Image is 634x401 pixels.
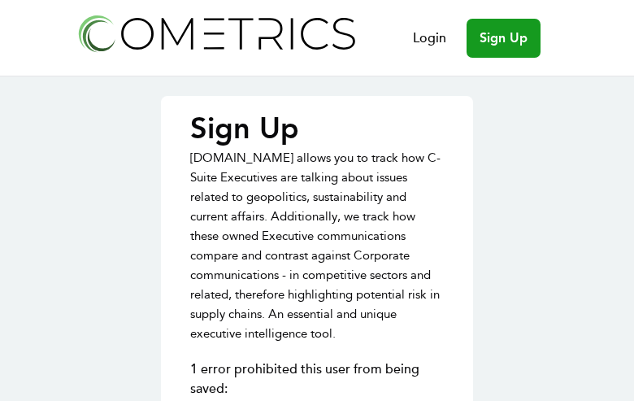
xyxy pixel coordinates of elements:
[190,112,444,145] p: Sign Up
[74,10,358,56] img: Cometrics logo
[467,19,541,58] a: Sign Up
[190,148,444,343] p: [DOMAIN_NAME] allows you to track how C-Suite Executives are talking about issues related to geop...
[190,360,444,399] h2: 1 error prohibited this user from being saved:
[413,28,446,48] a: Login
